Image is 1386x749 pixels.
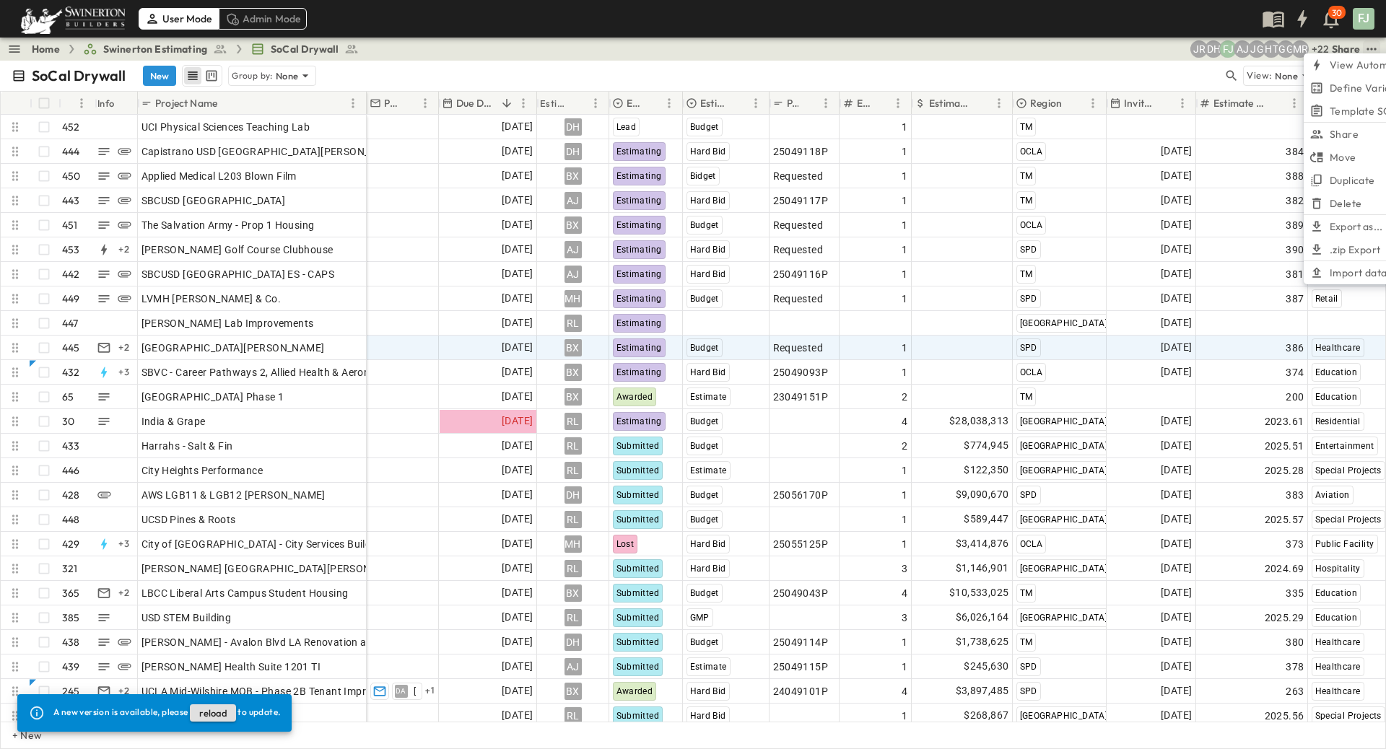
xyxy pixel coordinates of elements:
[690,269,726,279] span: Hard Bid
[773,341,824,355] span: Requested
[1315,343,1361,353] span: Healthcare
[62,341,80,355] p: 445
[571,95,587,111] button: Sort
[1213,96,1267,110] p: Estimate Number
[502,486,533,503] span: [DATE]
[902,218,907,232] span: 1
[690,465,727,476] span: Estimate
[929,96,972,110] p: Estimate Amount
[565,535,582,553] div: MH
[155,96,217,110] p: Project Name
[1161,339,1192,356] span: [DATE]
[1020,146,1043,157] span: OCLA
[141,169,297,183] span: Applied Medical L203 Blown Film
[1020,343,1037,353] span: SPD
[616,490,660,500] span: Submitted
[141,414,206,429] span: India & Grape
[1277,40,1294,58] div: Gerrad Gerber (gerrad.gerber@swinerton.com)
[62,242,80,257] p: 453
[141,292,282,306] span: LVMH [PERSON_NAME] & Co.
[1020,196,1033,206] span: TM
[690,245,726,255] span: Hard Bid
[103,42,207,56] span: Swinerton Estimating
[565,388,582,406] div: BX
[502,167,533,184] span: [DATE]
[690,196,726,206] span: Hard Bid
[747,95,764,112] button: Menu
[1161,535,1192,552] span: [DATE]
[1286,242,1304,257] span: 390
[873,95,889,111] button: Sort
[502,437,533,454] span: [DATE]
[502,290,533,307] span: [DATE]
[690,220,719,230] span: Budget
[616,245,662,255] span: Estimating
[773,242,824,257] span: Requested
[1286,218,1304,232] span: 389
[1265,512,1304,527] span: 2025.57
[502,266,533,282] span: [DATE]
[616,171,662,181] span: Estimating
[1161,364,1192,380] span: [DATE]
[902,512,907,527] span: 1
[1161,290,1192,307] span: [DATE]
[62,390,74,404] p: 65
[1020,441,1108,451] span: [GEOGRAPHIC_DATA]
[1161,192,1192,209] span: [DATE]
[690,514,719,525] span: Budget
[956,560,1009,577] span: $1,146,901
[801,95,817,111] button: Sort
[1265,439,1304,453] span: 2025.51
[690,490,719,500] span: Budget
[1161,315,1192,331] span: [DATE]
[62,537,80,551] p: 429
[1161,462,1192,478] span: [DATE]
[141,561,409,576] span: [PERSON_NAME] [GEOGRAPHIC_DATA][PERSON_NAME]
[1158,95,1174,111] button: Sort
[902,463,907,478] span: 1
[1332,42,1360,56] div: Share
[1330,196,1361,211] span: Delete
[1219,40,1237,58] div: Francisco J. Sanchez (frsanchez@swinerton.com)
[956,535,1009,552] span: $3,414,876
[115,535,133,553] div: + 3
[502,364,533,380] span: [DATE]
[565,486,582,504] div: DH
[62,169,81,183] p: 450
[17,4,128,34] img: 6c363589ada0b36f064d841b69d3a419a338230e66bb0a533688fa5cc3e9e735.png
[58,92,95,115] div: #
[949,413,1008,429] span: $28,038,313
[1020,490,1037,500] span: SPD
[1265,561,1304,576] span: 2024.69
[1315,294,1338,304] span: Retail
[502,511,533,527] span: [DATE]
[1020,171,1033,181] span: TM
[565,315,582,332] div: RL
[62,144,80,159] p: 444
[616,514,660,525] span: Submitted
[62,193,80,208] p: 443
[902,365,907,380] span: 1
[1020,294,1037,304] span: SPD
[1330,219,1382,234] p: Export as...
[1291,40,1309,58] div: Meghana Raj (meghana.raj@swinerton.com)
[62,267,80,281] p: 442
[627,96,642,110] p: Estimate Status
[1234,40,1251,58] div: Anthony Jimenez (anthony.jimenez@swinerton.com)
[115,339,133,356] div: + 2
[1330,150,1356,165] span: Move
[1363,40,1380,58] button: test
[902,414,907,429] span: 4
[502,413,533,429] span: [DATE]
[565,462,582,479] div: RL
[817,95,834,112] button: Menu
[565,511,582,528] div: RL
[565,364,582,381] div: BX
[1020,122,1033,132] span: TM
[184,67,201,84] button: row view
[1247,68,1272,84] p: View:
[384,96,398,110] p: PM
[95,92,138,115] div: Info
[1286,537,1304,551] span: 373
[773,537,829,551] span: 25055125P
